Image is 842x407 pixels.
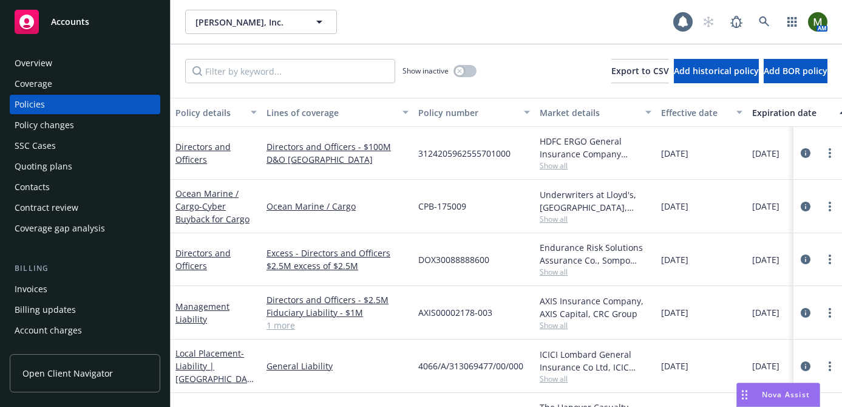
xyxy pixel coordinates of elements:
[661,200,688,213] span: [DATE]
[656,98,747,127] button: Effective date
[15,74,52,94] div: Coverage
[15,157,72,176] div: Quoting plans
[540,320,651,330] span: Show all
[175,106,243,119] div: Policy details
[267,360,409,372] a: General Liability
[661,360,688,372] span: [DATE]
[540,348,651,374] div: ICICI Lombard General Insurance Co Ltd, ICIC Lombard
[798,359,813,374] a: circleInformation
[535,98,656,127] button: Market details
[267,200,409,213] a: Ocean Marine / Cargo
[195,16,300,29] span: [PERSON_NAME], Inc.
[10,198,160,217] a: Contract review
[823,199,837,214] a: more
[10,157,160,176] a: Quoting plans
[267,106,395,119] div: Lines of coverage
[724,10,749,34] a: Report a Bug
[15,115,74,135] div: Policy changes
[175,247,231,272] a: Directors and Officers
[808,12,827,32] img: photo
[267,306,409,319] a: Fiduciary Liability - $1M
[418,106,517,119] div: Policy number
[798,252,813,267] a: circleInformation
[10,115,160,135] a: Policy changes
[15,300,76,320] div: Billing updates
[171,98,262,127] button: Policy details
[540,267,651,277] span: Show all
[10,219,160,238] a: Coverage gap analysis
[10,177,160,197] a: Contacts
[798,306,813,320] a: circleInformation
[15,53,52,73] div: Overview
[15,279,47,299] div: Invoices
[175,200,250,225] span: - Cyber Buyback for Cargo
[175,141,231,165] a: Directors and Officers
[798,199,813,214] a: circleInformation
[661,106,729,119] div: Effective date
[10,341,160,361] a: Installment plans
[752,106,832,119] div: Expiration date
[413,98,535,127] button: Policy number
[752,253,779,266] span: [DATE]
[185,59,395,83] input: Filter by keyword...
[15,219,105,238] div: Coverage gap analysis
[540,135,651,160] div: HDFC ERGO General Insurance Company Limited, HDFC ERGO General Insurance Company Limited, Prudent...
[10,262,160,275] div: Billing
[762,389,810,400] span: Nova Assist
[267,247,409,272] a: Excess - Directors and Officers $2.5M excess of $2.5M
[540,106,638,119] div: Market details
[10,279,160,299] a: Invoices
[540,160,651,171] span: Show all
[752,306,779,319] span: [DATE]
[611,65,669,77] span: Export to CSV
[780,10,804,34] a: Switch app
[267,319,409,332] a: 1 more
[10,5,160,39] a: Accounts
[418,306,492,319] span: AXIS00002178-003
[267,293,409,306] a: Directors and Officers - $2.5M
[267,140,409,166] a: Directors and Officers - $100M D&O [GEOGRAPHIC_DATA]
[402,66,449,76] span: Show inactive
[15,198,78,217] div: Contract review
[661,253,688,266] span: [DATE]
[262,98,413,127] button: Lines of coverage
[10,53,160,73] a: Overview
[10,136,160,156] a: SSC Cases
[175,188,250,225] a: Ocean Marine / Cargo
[185,10,337,34] button: [PERSON_NAME], Inc.
[540,295,651,320] div: AXIS Insurance Company, AXIS Capital, CRC Group
[823,306,837,320] a: more
[51,17,89,27] span: Accounts
[611,59,669,83] button: Export to CSV
[175,347,252,397] a: Local Placement
[764,59,827,83] button: Add BOR policy
[823,359,837,374] a: more
[674,65,759,77] span: Add historical policy
[540,374,651,384] span: Show all
[752,200,779,213] span: [DATE]
[15,95,45,114] div: Policies
[15,177,50,197] div: Contacts
[696,10,721,34] a: Start snowing
[10,95,160,114] a: Policies
[15,136,56,156] div: SSC Cases
[661,306,688,319] span: [DATE]
[764,65,827,77] span: Add BOR policy
[736,383,820,407] button: Nova Assist
[540,188,651,214] div: Underwriters at Lloyd's, [GEOGRAPHIC_DATA], [PERSON_NAME] of [GEOGRAPHIC_DATA], [PERSON_NAME] Cargo
[418,253,489,266] span: DOX30088888600
[418,200,466,213] span: CPB-175009
[823,146,837,160] a: more
[798,146,813,160] a: circleInformation
[823,252,837,267] a: more
[10,321,160,340] a: Account charges
[10,300,160,320] a: Billing updates
[674,59,759,83] button: Add historical policy
[22,367,113,380] span: Open Client Navigator
[661,147,688,160] span: [DATE]
[175,301,229,325] a: Management Liability
[737,383,752,406] div: Drag to move
[418,360,523,372] span: 4066/A/313069477/00/000
[418,147,511,160] span: 3124205962555701000
[752,360,779,372] span: [DATE]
